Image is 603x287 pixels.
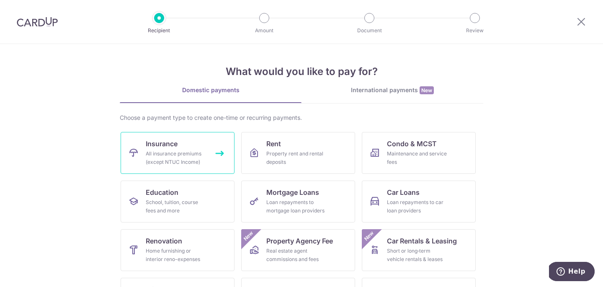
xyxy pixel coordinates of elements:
a: EducationSchool, tuition, course fees and more [121,181,234,222]
a: Condo & MCSTMaintenance and service fees [362,132,476,174]
span: New [242,229,255,243]
p: Document [338,26,400,35]
p: Recipient [128,26,190,35]
div: Home furnishing or interior reno-expenses [146,247,206,264]
span: Condo & MCST [387,139,437,149]
a: Car LoansLoan repayments to car loan providers [362,181,476,222]
span: Car Loans [387,187,420,197]
a: Property Agency FeeReal estate agent commissions and feesNew [241,229,355,271]
span: Insurance [146,139,178,149]
div: All insurance premiums (except NTUC Income) [146,150,206,166]
div: Loan repayments to car loan providers [387,198,447,215]
h4: What would you like to pay for? [120,64,483,79]
a: RenovationHome furnishing or interior reno-expenses [121,229,234,271]
a: Car Rentals & LeasingShort or long‑term vehicle rentals & leasesNew [362,229,476,271]
span: Rent [266,139,281,149]
img: CardUp [17,17,58,27]
span: New [420,86,434,94]
div: School, tuition, course fees and more [146,198,206,215]
iframe: Opens a widget where you can find more information [549,262,595,283]
div: International payments [301,86,483,95]
p: Review [444,26,506,35]
div: Real estate agent commissions and fees [266,247,327,264]
div: Choose a payment type to create one-time or recurring payments. [120,114,483,122]
span: Property Agency Fee [266,236,333,246]
div: Loan repayments to mortgage loan providers [266,198,327,215]
div: Property rent and rental deposits [266,150,327,166]
span: Car Rentals & Leasing [387,236,457,246]
span: Help [19,6,36,13]
a: RentProperty rent and rental deposits [241,132,355,174]
span: Renovation [146,236,182,246]
span: Education [146,187,178,197]
span: Mortgage Loans [266,187,319,197]
a: Mortgage LoansLoan repayments to mortgage loan providers [241,181,355,222]
div: Domestic payments [120,86,301,94]
div: Short or long‑term vehicle rentals & leases [387,247,447,264]
div: Maintenance and service fees [387,150,447,166]
span: New [362,229,376,243]
p: Amount [233,26,295,35]
a: InsuranceAll insurance premiums (except NTUC Income) [121,132,234,174]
